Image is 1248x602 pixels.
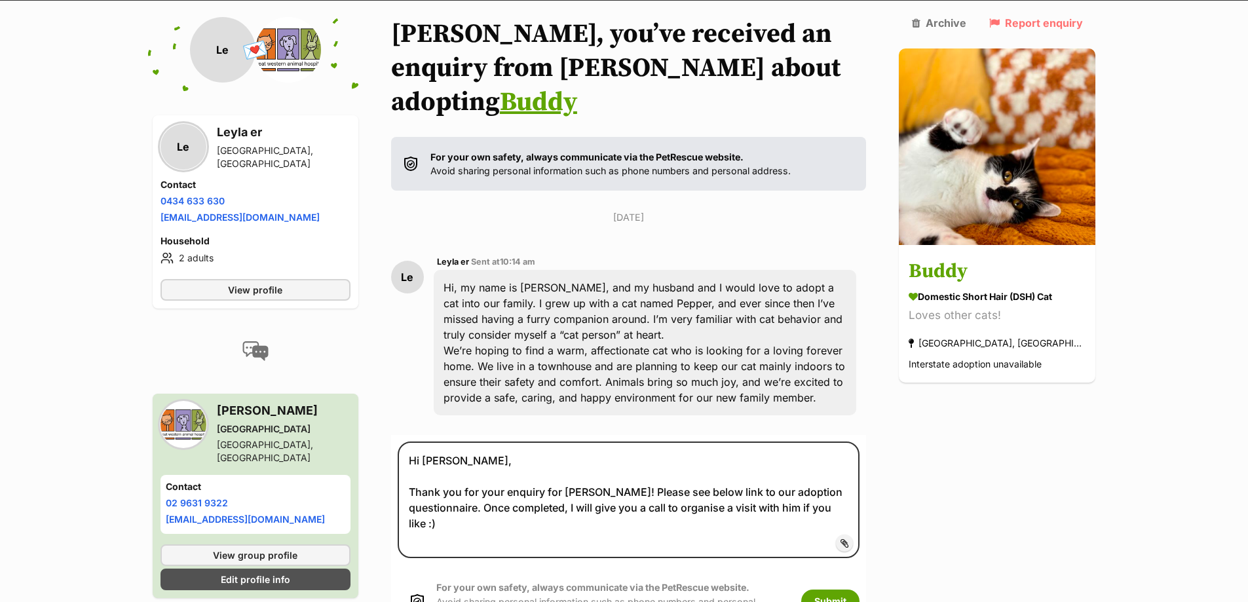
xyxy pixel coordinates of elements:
a: Archive [912,17,966,29]
div: [GEOGRAPHIC_DATA], [GEOGRAPHIC_DATA] [217,438,350,464]
a: Edit profile info [161,569,350,590]
a: View profile [161,279,350,301]
h3: Leyla er [217,123,350,141]
div: [GEOGRAPHIC_DATA], [GEOGRAPHIC_DATA] [217,144,350,170]
span: View profile [228,283,282,297]
span: 💌 [240,36,270,64]
span: View group profile [213,548,297,562]
p: Avoid sharing personal information such as phone numbers and personal address. [430,150,791,178]
div: Domestic Short Hair (DSH) Cat [909,290,1086,304]
span: Edit profile info [221,573,290,586]
li: 2 adults [161,250,350,266]
a: View group profile [161,544,350,566]
h4: Contact [161,178,350,191]
img: Great Western Animal Hospital profile pic [255,17,321,83]
a: Buddy Domestic Short Hair (DSH) Cat Loves other cats! [GEOGRAPHIC_DATA], [GEOGRAPHIC_DATA] Inters... [899,248,1095,383]
span: Interstate adoption unavailable [909,359,1042,370]
span: Leyla er [437,257,469,267]
a: [EMAIL_ADDRESS][DOMAIN_NAME] [161,212,320,223]
img: Buddy [899,48,1095,245]
div: [GEOGRAPHIC_DATA], [GEOGRAPHIC_DATA] [909,335,1086,352]
img: conversation-icon-4a6f8262b818ee0b60e3300018af0b2d0b884aa5de6e9bcb8d3d4eeb1a70a7c4.svg [242,341,269,361]
div: [GEOGRAPHIC_DATA] [217,423,350,436]
div: Hi, my name is [PERSON_NAME], and my husband and I would love to adopt a cat into our family. I g... [434,270,857,415]
h3: Buddy [909,257,1086,287]
div: Le [190,17,255,83]
a: 02 9631 9322 [166,497,228,508]
img: Great Western Animal Hospital profile pic [161,402,206,447]
h3: [PERSON_NAME] [217,402,350,420]
div: Loves other cats! [909,307,1086,325]
a: Buddy [500,86,577,119]
a: Report enquiry [989,17,1083,29]
strong: For your own safety, always communicate via the PetRescue website. [436,582,749,593]
strong: For your own safety, always communicate via the PetRescue website. [430,151,744,162]
h4: Household [161,235,350,248]
span: Sent at [471,257,535,267]
h1: [PERSON_NAME], you’ve received an enquiry from [PERSON_NAME] about adopting [391,17,867,119]
span: 10:14 am [500,257,535,267]
a: [EMAIL_ADDRESS][DOMAIN_NAME] [166,514,325,525]
h4: Contact [166,480,345,493]
p: [DATE] [391,210,867,224]
div: Le [161,124,206,170]
a: 0434 633 630 [161,195,225,206]
div: Le [391,261,424,293]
